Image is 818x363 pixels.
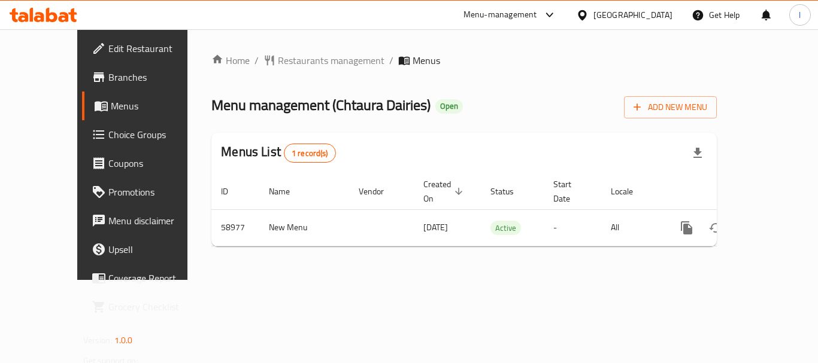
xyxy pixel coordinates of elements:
span: Menu disclaimer [108,213,204,228]
div: Export file [683,139,712,167]
span: Upsell [108,242,204,257]
a: Edit Restaurant [82,34,214,63]
span: [DATE] [423,219,448,235]
span: Choice Groups [108,127,204,142]
span: Open [435,101,463,111]
a: Promotions [82,178,214,206]
span: Coupons [108,156,204,170]
span: ID [221,184,244,199]
span: Menu management ( Chtaura Dairies ) [211,91,431,118]
div: Open [435,99,463,114]
td: 58977 [211,209,259,246]
span: Status [490,184,529,199]
span: l [799,8,801,22]
a: Coverage Report [82,264,214,292]
a: Choice Groups [82,120,214,149]
div: Menu-management [463,8,537,22]
h2: Menus List [221,143,335,163]
span: Add New Menu [634,100,707,115]
span: Created On [423,177,466,206]
button: Add New Menu [624,96,717,118]
td: All [601,209,663,246]
td: New Menu [259,209,349,246]
a: Restaurants management [263,53,384,68]
nav: breadcrumb [211,53,717,68]
span: Name [269,184,305,199]
span: 1.0.0 [114,333,133,348]
span: Promotions [108,185,204,199]
a: Home [211,53,250,68]
span: Edit Restaurant [108,41,204,56]
button: more [672,213,701,242]
li: / [389,53,393,68]
table: enhanced table [211,173,797,246]
span: Branches [108,70,204,84]
a: Grocery Checklist [82,292,214,321]
span: 1 record(s) [284,148,335,159]
span: Vendor [359,184,399,199]
li: / [255,53,259,68]
span: Start Date [553,177,587,206]
span: Locale [611,184,649,199]
span: Menus [413,53,440,68]
div: [GEOGRAPHIC_DATA] [593,8,672,22]
span: Menus [111,99,204,113]
span: Coverage Report [108,271,204,285]
a: Menu disclaimer [82,206,214,235]
a: Coupons [82,149,214,178]
td: - [544,209,601,246]
button: Change Status [701,213,730,242]
div: Total records count [284,144,336,163]
span: Restaurants management [278,53,384,68]
th: Actions [663,173,797,210]
span: Grocery Checklist [108,300,204,314]
a: Upsell [82,235,214,264]
a: Menus [82,91,214,120]
span: Version: [83,333,113,348]
a: Branches [82,63,214,91]
span: Active [490,221,521,235]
